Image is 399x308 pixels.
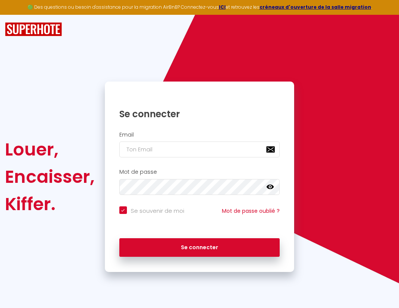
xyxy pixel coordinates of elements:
[119,108,280,120] h1: Se connecter
[119,238,280,257] button: Se connecter
[5,190,95,218] div: Kiffer.
[219,4,226,10] a: ICI
[119,132,280,138] h2: Email
[119,169,280,175] h2: Mot de passe
[260,4,371,10] a: créneaux d'ouverture de la salle migration
[5,163,95,190] div: Encaisser,
[5,22,62,36] img: SuperHote logo
[5,136,95,163] div: Louer,
[119,141,280,157] input: Ton Email
[222,207,280,215] a: Mot de passe oublié ?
